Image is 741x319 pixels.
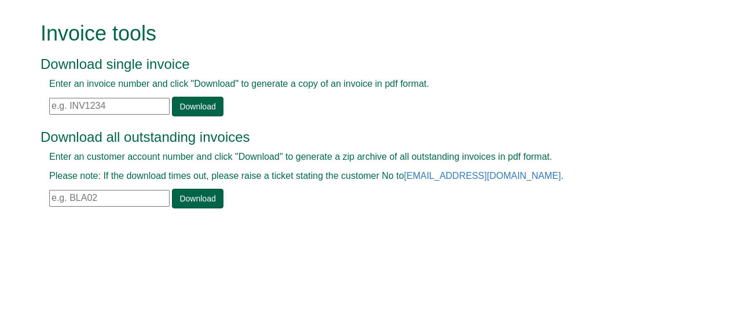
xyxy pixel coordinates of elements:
[49,78,666,91] p: Enter an invoice number and click "Download" to generate a copy of an invoice in pdf format.
[41,57,674,72] h3: Download single invoice
[41,130,674,145] h3: Download all outstanding invoices
[172,97,223,116] a: Download
[49,98,170,115] input: e.g. INV1234
[41,22,674,45] h1: Invoice tools
[49,170,666,183] p: Please note: If the download times out, please raise a ticket stating the customer No to .
[49,151,666,164] p: Enter an customer account number and click "Download" to generate a zip archive of all outstandin...
[172,189,223,208] a: Download
[404,171,561,181] a: [EMAIL_ADDRESS][DOMAIN_NAME]
[49,190,170,207] input: e.g. BLA02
